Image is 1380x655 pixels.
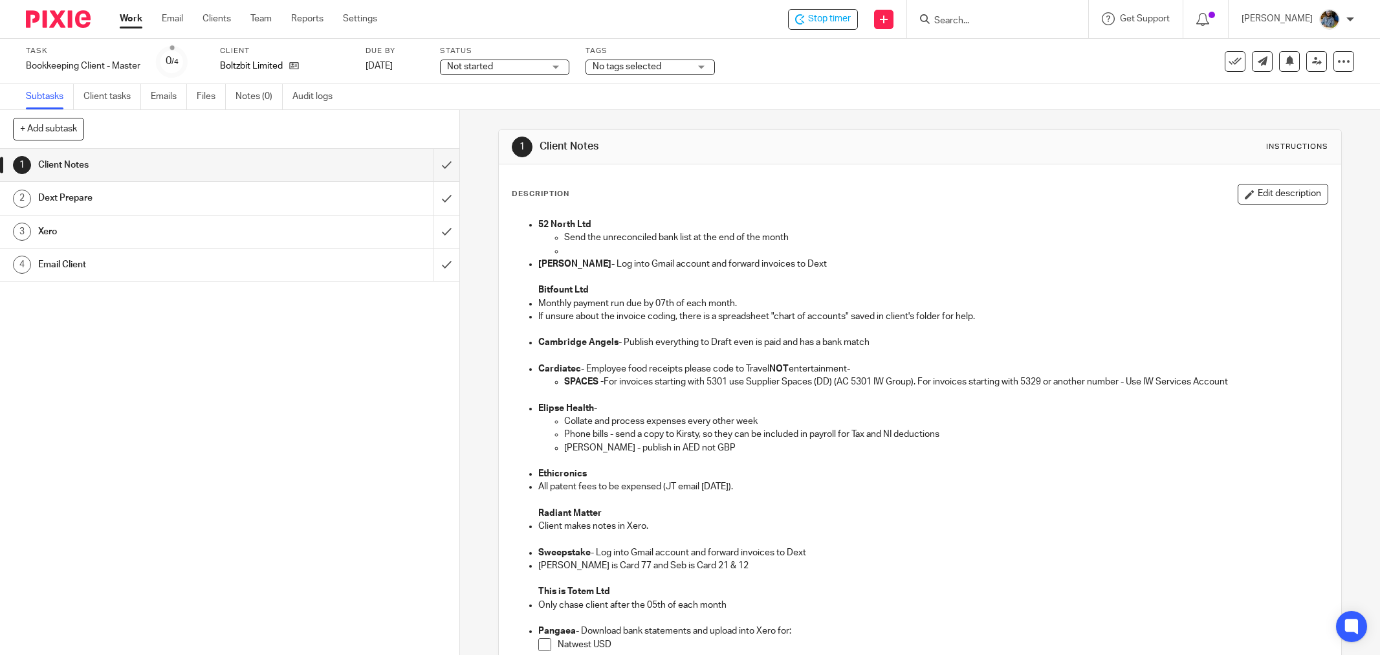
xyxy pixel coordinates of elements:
small: /4 [171,58,179,65]
p: [PERSON_NAME] [1242,12,1313,25]
span: Not started [447,62,493,71]
label: Task [26,46,140,56]
a: Email [162,12,183,25]
span: Get Support [1120,14,1170,23]
p: If unsure about the invoice coding, there is a spreadsheet "chart of accounts" saved in client's ... [538,310,1328,323]
p: Only chase client after the 05th of each month [538,599,1328,612]
strong: Sweepstake [538,548,591,557]
img: Jaskaran%20Singh.jpeg [1319,9,1340,30]
p: For invoices starting with 5301 use Supplier Spaces (DD) (AC 5301 IW Group). For invoices startin... [564,375,1328,388]
p: - [538,402,1328,415]
a: Clients [203,12,231,25]
a: Subtasks [26,84,74,109]
a: Team [250,12,272,25]
div: Boltzbit Limited - Bookkeeping Client - Master [788,9,858,30]
a: Emails [151,84,187,109]
p: - Publish everything to Draft even is paid and has a bank match [538,336,1328,349]
div: Instructions [1266,142,1328,152]
input: Search [933,16,1049,27]
strong: NOT [769,364,789,373]
p: Boltzbit Limited [220,60,283,72]
a: Notes (0) [235,84,283,109]
strong: Pangaea [538,627,576,636]
strong: This is Totem Ltd [538,587,610,596]
strong: Cardiatec [538,364,581,373]
strong: [PERSON_NAME] [538,260,611,269]
strong: SPACES - [564,377,604,386]
h1: Dext Prepare [38,188,293,208]
strong: 52 North Ltd [538,220,591,229]
p: - Employee food receipts please code to Travel entertainment- [538,362,1328,375]
a: Settings [343,12,377,25]
div: 4 [13,256,31,274]
label: Status [440,46,569,56]
strong: Radiant Matter [538,509,602,518]
a: Files [197,84,226,109]
h1: Client Notes [540,140,948,153]
strong: Bitfount Ltd [538,285,589,294]
div: 2 [13,190,31,208]
span: [DATE] [366,61,393,71]
a: Work [120,12,142,25]
strong: Cambridge Angels [538,338,619,347]
p: Send the unreconciled bank list at the end of the month [564,231,1328,244]
p: - Download bank statements and upload into Xero for: [538,625,1328,638]
strong: Elipse Health [538,404,594,413]
p: [PERSON_NAME] is Card 77 and Seb is Card 21 & 12 [538,559,1328,572]
span: Stop timer [808,12,851,26]
div: 1 [13,156,31,174]
label: Tags [586,46,715,56]
h1: Xero [38,222,293,241]
a: Audit logs [292,84,342,109]
p: Collate and process expenses every other week [564,415,1328,428]
p: Client makes notes in Xero. [538,520,1328,533]
p: - Log into Gmail account and forward invoices to Dext [538,258,1328,271]
p: Natwest USD [558,638,1328,651]
label: Due by [366,46,424,56]
p: All patent fees to be expensed (JT email [DATE]). [538,480,1328,493]
a: Reports [291,12,323,25]
div: 1 [512,137,532,157]
div: 0 [166,54,179,69]
a: Client tasks [83,84,141,109]
p: [PERSON_NAME] - publish in AED not GBP [564,441,1328,454]
button: + Add subtask [13,118,84,140]
p: - Log into Gmail account and forward invoices to Dext [538,546,1328,559]
p: Phone bills - send a copy to Kirsty, so they can be included in payroll for Tax and NI deductions [564,428,1328,441]
strong: Ethicronics [538,469,587,478]
img: Pixie [26,10,91,28]
div: 3 [13,223,31,241]
div: Bookkeeping Client - Master [26,60,140,72]
h1: Email Client [38,255,293,274]
p: Description [512,189,569,199]
span: No tags selected [593,62,661,71]
h1: Client Notes [38,155,293,175]
label: Client [220,46,349,56]
p: Monthly payment run due by 07th of each month. [538,297,1328,310]
button: Edit description [1238,184,1328,205]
